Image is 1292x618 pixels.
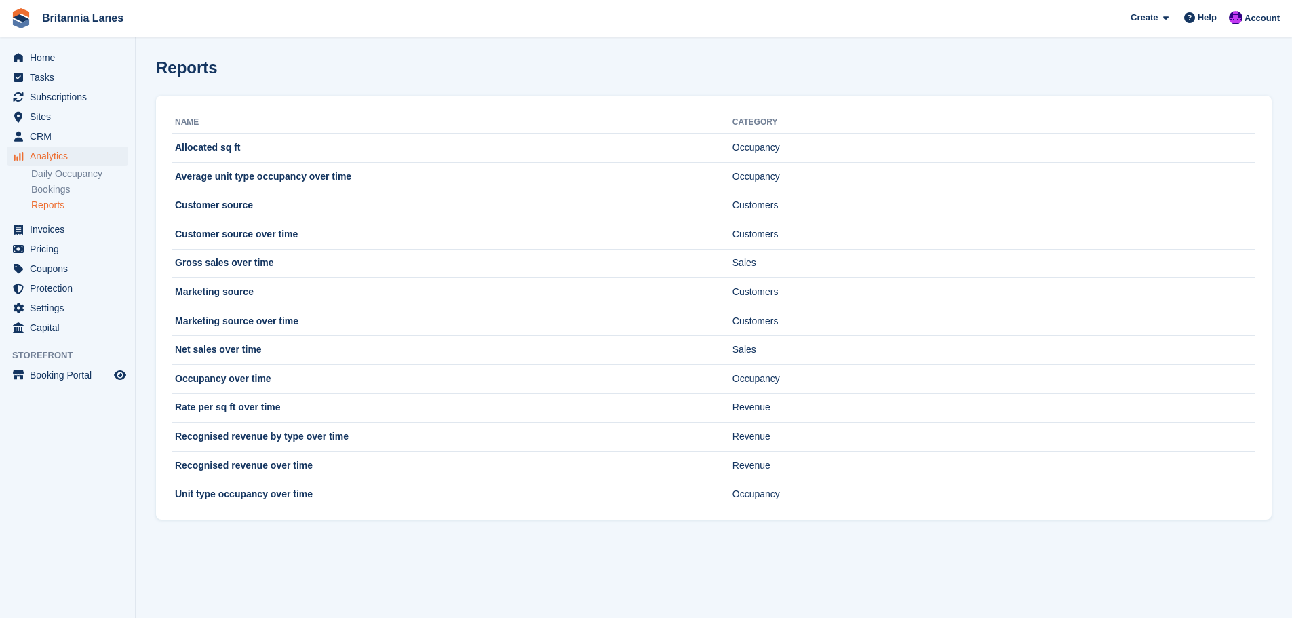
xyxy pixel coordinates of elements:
[172,134,732,163] td: Allocated sq ft
[172,112,732,134] th: Name
[732,278,1255,307] td: Customers
[1245,12,1280,25] span: Account
[7,48,128,67] a: menu
[732,162,1255,191] td: Occupancy
[732,112,1255,134] th: Category
[30,68,111,87] span: Tasks
[732,134,1255,163] td: Occupancy
[31,199,128,212] a: Reports
[30,220,111,239] span: Invoices
[172,336,732,365] td: Net sales over time
[11,8,31,28] img: stora-icon-8386f47178a22dfd0bd8f6a31ec36ba5ce8667c1dd55bd0f319d3a0aa187defe.svg
[37,7,129,29] a: Britannia Lanes
[30,147,111,166] span: Analytics
[30,88,111,107] span: Subscriptions
[7,279,128,298] a: menu
[7,147,128,166] a: menu
[732,423,1255,452] td: Revenue
[172,162,732,191] td: Average unit type occupancy over time
[12,349,135,362] span: Storefront
[30,107,111,126] span: Sites
[732,364,1255,393] td: Occupancy
[732,393,1255,423] td: Revenue
[172,393,732,423] td: Rate per sq ft over time
[7,88,128,107] a: menu
[7,239,128,258] a: menu
[1131,11,1158,24] span: Create
[172,249,732,278] td: Gross sales over time
[732,336,1255,365] td: Sales
[732,307,1255,336] td: Customers
[7,107,128,126] a: menu
[732,480,1255,509] td: Occupancy
[156,58,218,77] h1: Reports
[172,307,732,336] td: Marketing source over time
[172,423,732,452] td: Recognised revenue by type over time
[1198,11,1217,24] span: Help
[30,298,111,317] span: Settings
[1229,11,1242,24] img: Mark Lane
[30,279,111,298] span: Protection
[732,191,1255,220] td: Customers
[172,364,732,393] td: Occupancy over time
[172,278,732,307] td: Marketing source
[7,318,128,337] a: menu
[7,220,128,239] a: menu
[7,259,128,278] a: menu
[172,451,732,480] td: Recognised revenue over time
[732,220,1255,249] td: Customers
[7,127,128,146] a: menu
[112,367,128,383] a: Preview store
[30,239,111,258] span: Pricing
[30,259,111,278] span: Coupons
[30,48,111,67] span: Home
[732,249,1255,278] td: Sales
[7,366,128,385] a: menu
[732,451,1255,480] td: Revenue
[172,191,732,220] td: Customer source
[172,220,732,249] td: Customer source over time
[30,366,111,385] span: Booking Portal
[31,183,128,196] a: Bookings
[30,127,111,146] span: CRM
[172,480,732,509] td: Unit type occupancy over time
[7,298,128,317] a: menu
[31,168,128,180] a: Daily Occupancy
[30,318,111,337] span: Capital
[7,68,128,87] a: menu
